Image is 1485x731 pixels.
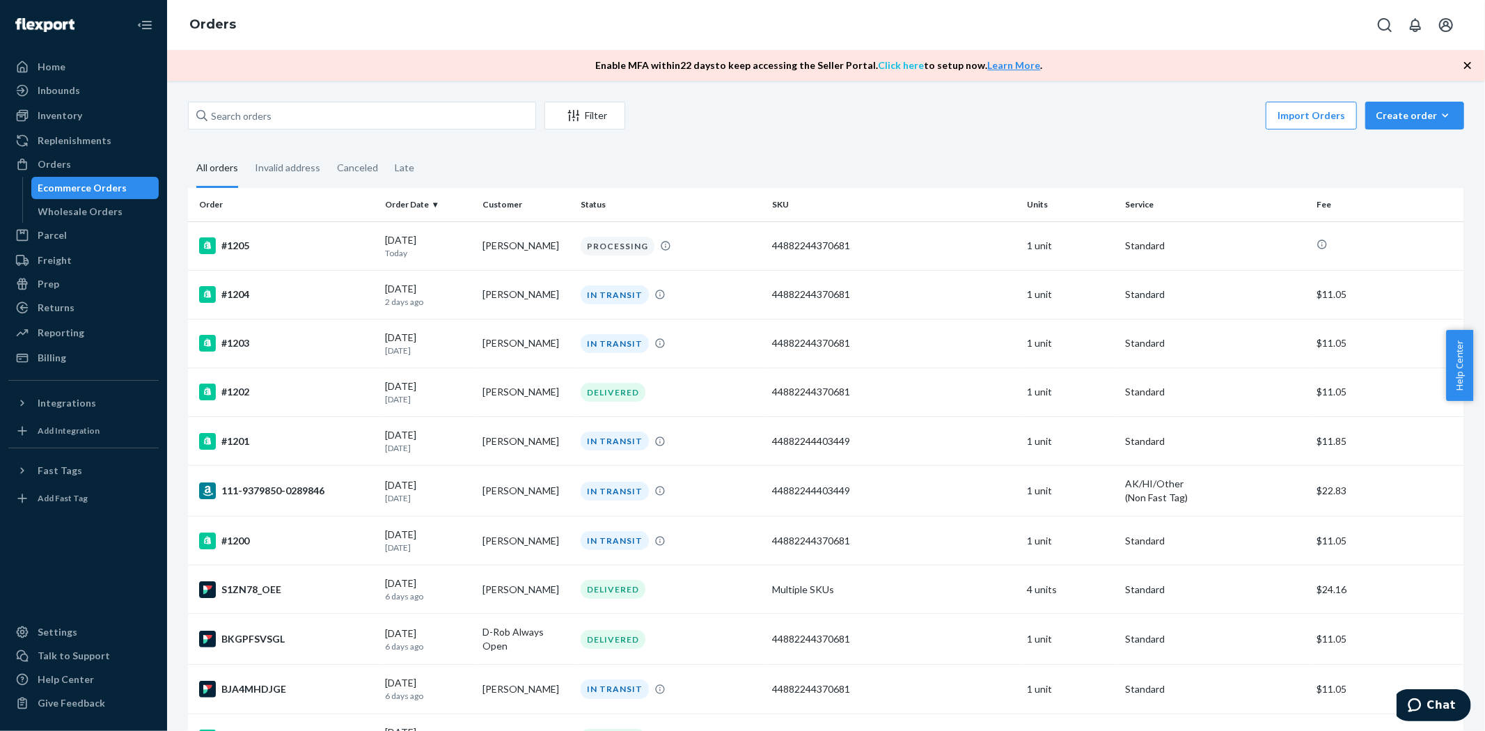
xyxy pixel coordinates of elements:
[1125,534,1305,548] p: Standard
[1376,109,1454,123] div: Create order
[8,347,159,369] a: Billing
[1022,665,1120,714] td: 1 unit
[767,565,1022,614] td: Multiple SKUs
[581,285,649,304] div: IN TRANSIT
[772,385,1016,399] div: 44882244370681
[385,542,472,553] p: [DATE]
[38,649,110,663] div: Talk to Support
[545,109,624,123] div: Filter
[1125,434,1305,448] p: Standard
[1022,466,1120,517] td: 1 unit
[477,319,575,368] td: [PERSON_NAME]
[199,533,374,549] div: #1200
[1022,565,1120,614] td: 4 units
[385,282,472,308] div: [DATE]
[38,673,94,686] div: Help Center
[395,150,414,186] div: Late
[1311,188,1464,221] th: Fee
[1125,477,1305,491] p: AK/HI/Other
[767,188,1022,221] th: SKU
[385,393,472,405] p: [DATE]
[385,428,472,454] div: [DATE]
[581,482,649,501] div: IN TRANSIT
[1022,319,1120,368] td: 1 unit
[1311,319,1464,368] td: $11.05
[8,459,159,482] button: Fast Tags
[772,288,1016,301] div: 44882244370681
[8,104,159,127] a: Inventory
[38,351,66,365] div: Billing
[1125,491,1305,505] div: (Non Fast Tag)
[1432,11,1460,39] button: Open account menu
[8,129,159,152] a: Replenishments
[477,368,575,416] td: [PERSON_NAME]
[1125,632,1305,646] p: Standard
[385,492,472,504] p: [DATE]
[879,59,925,71] a: Click here
[482,198,569,210] div: Customer
[1446,330,1473,401] button: Help Center
[772,434,1016,448] div: 44882244403449
[477,614,575,665] td: D-Rob Always Open
[385,345,472,356] p: [DATE]
[581,679,649,698] div: IN TRANSIT
[772,239,1016,253] div: 44882244370681
[772,632,1016,646] div: 44882244370681
[1311,665,1464,714] td: $11.05
[38,625,77,639] div: Settings
[38,464,82,478] div: Fast Tags
[38,326,84,340] div: Reporting
[385,690,472,702] p: 6 days ago
[385,590,472,602] p: 6 days ago
[8,56,159,78] a: Home
[385,296,472,308] p: 2 days ago
[1022,188,1120,221] th: Units
[38,84,80,97] div: Inbounds
[38,134,111,148] div: Replenishments
[1311,565,1464,614] td: $24.16
[772,534,1016,548] div: 44882244370681
[199,681,374,698] div: BJA4MHDJGE
[38,253,72,267] div: Freight
[385,331,472,356] div: [DATE]
[196,150,238,188] div: All orders
[772,682,1016,696] div: 44882244370681
[1311,614,1464,665] td: $11.05
[199,482,374,499] div: 111-9379850-0289846
[1311,270,1464,319] td: $11.05
[477,517,575,565] td: [PERSON_NAME]
[38,396,96,410] div: Integrations
[1022,221,1120,270] td: 1 unit
[1022,270,1120,319] td: 1 unit
[199,631,374,647] div: BKGPFSVSGL
[1125,385,1305,399] p: Standard
[337,150,378,186] div: Canceled
[1022,417,1120,466] td: 1 unit
[477,466,575,517] td: [PERSON_NAME]
[8,79,159,102] a: Inbounds
[575,188,767,221] th: Status
[38,425,100,437] div: Add Integration
[385,528,472,553] div: [DATE]
[8,668,159,691] a: Help Center
[1397,689,1471,724] iframe: Opens a widget where you can chat to one of our agents
[581,334,649,353] div: IN TRANSIT
[385,640,472,652] p: 6 days ago
[8,322,159,344] a: Reporting
[385,442,472,454] p: [DATE]
[255,150,320,186] div: Invalid address
[385,676,472,702] div: [DATE]
[38,157,71,171] div: Orders
[581,383,645,402] div: DELIVERED
[581,630,645,649] div: DELIVERED
[385,379,472,405] div: [DATE]
[188,102,536,129] input: Search orders
[1022,517,1120,565] td: 1 unit
[31,201,159,223] a: Wholesale Orders
[1125,583,1305,597] p: Standard
[38,492,88,504] div: Add Fast Tag
[8,273,159,295] a: Prep
[1125,239,1305,253] p: Standard
[1022,614,1120,665] td: 1 unit
[38,60,65,74] div: Home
